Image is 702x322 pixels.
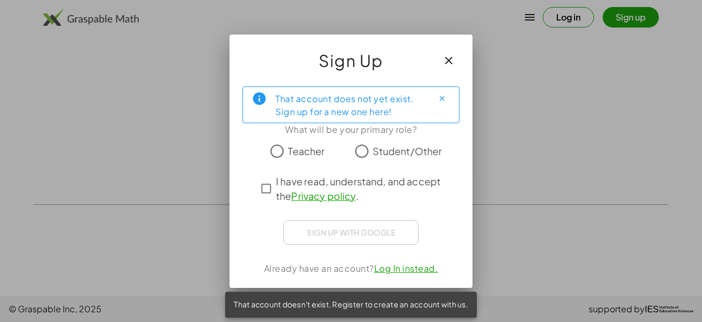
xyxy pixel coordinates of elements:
[242,262,460,275] div: Already have an account?
[275,91,424,118] div: That account does not yet exist. Sign up for a new one here!
[242,123,460,136] div: What will be your primary role?
[373,144,442,158] span: Student/Other
[374,263,438,274] a: Log In instead.
[319,48,383,73] span: Sign Up
[291,190,355,202] a: Privacy policy
[276,174,446,203] span: I have read, understand, and accept the .
[433,90,450,108] button: Close
[225,292,477,318] div: That account doesn't exist. Register to create an account with us.
[288,144,325,158] span: Teacher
